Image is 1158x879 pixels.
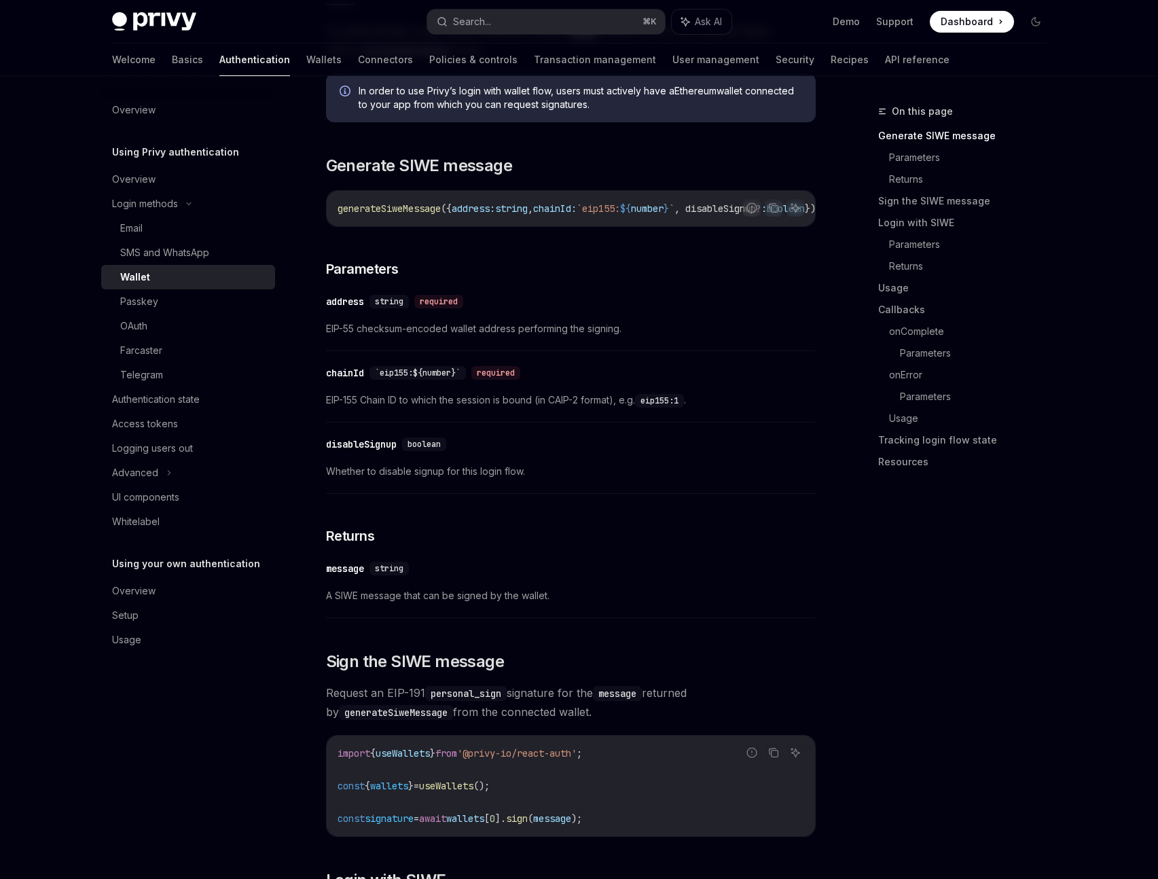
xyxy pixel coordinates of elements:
[506,812,528,825] span: sign
[112,556,260,572] h5: Using your own authentication
[101,485,275,509] a: UI components
[528,812,533,825] span: (
[672,43,759,76] a: User management
[571,812,582,825] span: );
[900,342,1057,364] a: Parameters
[457,747,577,759] span: '@privy-io/react-auth'
[112,489,179,505] div: UI components
[765,199,782,217] button: Copy the contents from the code block
[620,202,631,215] span: ${
[120,367,163,383] div: Telegram
[761,202,767,215] span: :
[889,408,1057,429] a: Usage
[495,202,528,215] span: string
[326,321,816,337] span: EIP-55 checksum-encoded wallet address performing the signing.
[577,747,582,759] span: ;
[878,429,1057,451] a: Tracking login flow state
[878,277,1057,299] a: Usage
[528,202,533,215] span: ,
[326,259,399,279] span: Parameters
[326,366,364,380] div: chainId
[878,212,1057,234] a: Login with SIWE
[101,363,275,387] a: Telegram
[889,234,1057,255] a: Parameters
[172,43,203,76] a: Basics
[419,812,446,825] span: await
[631,202,664,215] span: number
[101,387,275,412] a: Authentication state
[941,15,993,29] span: Dashboard
[786,199,804,217] button: Ask AI
[743,199,761,217] button: Report incorrect code
[101,240,275,265] a: SMS and WhatsApp
[375,367,460,378] span: `eip155:${number}`
[930,11,1014,33] a: Dashboard
[889,168,1057,190] a: Returns
[743,744,761,761] button: Report incorrect code
[326,562,364,575] div: message
[408,439,441,450] span: boolean
[326,463,816,480] span: Whether to disable signup for this login flow.
[120,318,147,334] div: OAuth
[786,744,804,761] button: Ask AI
[120,220,143,236] div: Email
[326,437,397,451] div: disableSignup
[672,10,731,34] button: Ask AI
[338,780,365,792] span: const
[889,321,1057,342] a: onComplete
[427,10,665,34] button: Search...⌘K
[340,86,353,99] svg: Info
[370,747,376,759] span: {
[101,98,275,122] a: Overview
[419,780,473,792] span: useWallets
[533,812,571,825] span: message
[112,171,156,187] div: Overview
[878,190,1057,212] a: Sign the SIWE message
[695,15,722,29] span: Ask AI
[112,43,156,76] a: Welcome
[669,202,674,215] span: `
[112,465,158,481] div: Advanced
[112,514,160,530] div: Whitelabel
[101,167,275,192] a: Overview
[120,269,150,285] div: Wallet
[473,780,490,792] span: ();
[112,632,141,648] div: Usage
[326,526,375,545] span: Returns
[101,338,275,363] a: Farcaster
[878,125,1057,147] a: Generate SIWE message
[326,683,816,721] span: Request an EIP-191 signature for the returned by from the connected wallet.
[876,15,913,29] a: Support
[1025,11,1047,33] button: Toggle dark mode
[776,43,814,76] a: Security
[101,289,275,314] a: Passkey
[495,812,506,825] span: ].
[112,391,200,408] div: Authentication state
[878,451,1057,473] a: Resources
[101,509,275,534] a: Whitelabel
[765,744,782,761] button: Copy the contents from the code block
[414,295,463,308] div: required
[889,255,1057,277] a: Returns
[326,155,512,177] span: Generate SIWE message
[484,812,490,825] span: [
[643,16,657,27] span: ⌘ K
[414,780,419,792] span: =
[889,147,1057,168] a: Parameters
[664,202,669,215] span: }
[338,747,370,759] span: import
[892,103,953,120] span: On this page
[112,12,196,31] img: dark logo
[326,588,816,604] span: A SIWE message that can be signed by the wallet.
[112,196,178,212] div: Login methods
[408,780,414,792] span: }
[375,296,403,307] span: string
[339,705,453,720] code: generateSiweMessage
[365,780,370,792] span: {
[338,812,365,825] span: const
[885,43,949,76] a: API reference
[112,144,239,160] h5: Using Privy authentication
[112,416,178,432] div: Access tokens
[358,43,413,76] a: Connectors
[376,747,430,759] span: useWallets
